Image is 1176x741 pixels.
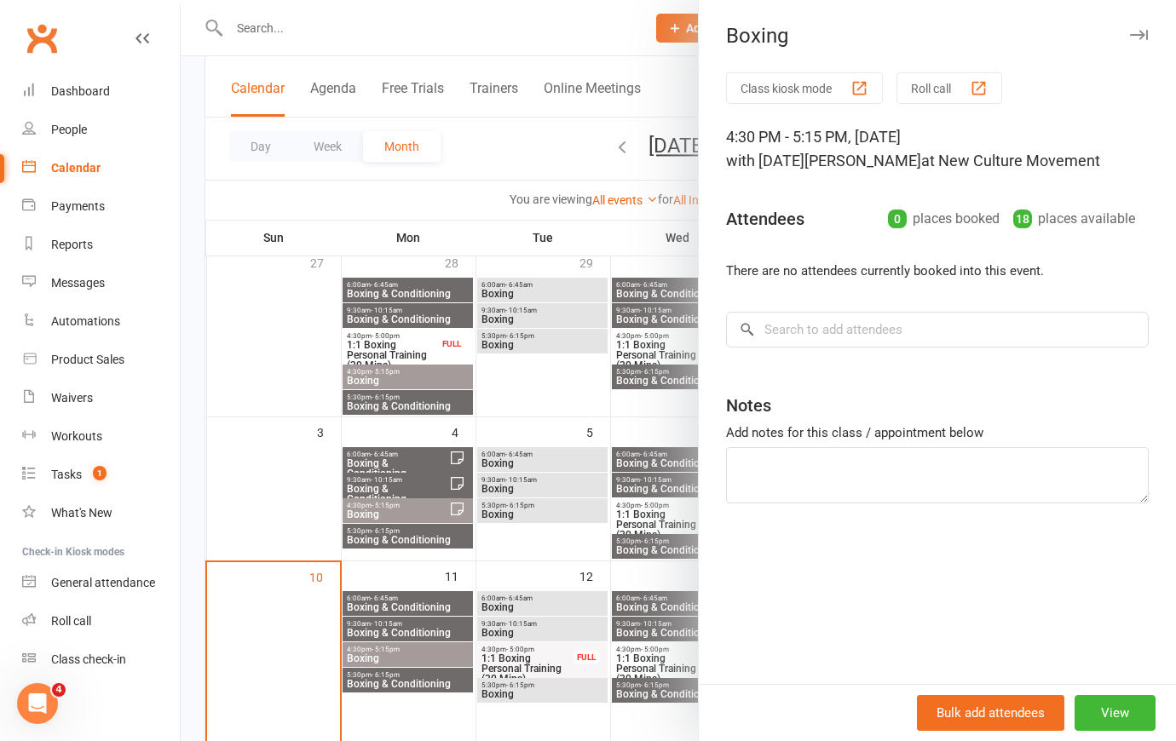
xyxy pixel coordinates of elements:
[22,341,180,379] a: Product Sales
[22,456,180,494] a: Tasks 1
[22,72,180,111] a: Dashboard
[726,261,1149,281] li: There are no attendees currently booked into this event.
[93,466,107,480] span: 1
[1013,210,1032,228] div: 18
[699,24,1176,48] div: Boxing
[22,640,180,679] a: Class kiosk mode
[22,149,180,187] a: Calendar
[51,353,124,366] div: Product Sales
[22,564,180,602] a: General attendance kiosk mode
[22,226,180,264] a: Reports
[22,602,180,640] a: Roll call
[726,422,1149,443] div: Add notes for this class / appointment below
[17,683,58,724] iframe: Intercom live chat
[51,314,120,328] div: Automations
[51,614,91,628] div: Roll call
[51,161,101,175] div: Calendar
[51,199,105,213] div: Payments
[51,652,126,666] div: Class check-in
[51,468,82,481] div: Tasks
[896,72,1002,104] button: Roll call
[22,302,180,341] a: Automations
[22,264,180,302] a: Messages
[22,494,180,532] a: What's New
[51,506,112,520] div: What's New
[51,84,110,98] div: Dashboard
[51,429,102,443] div: Workouts
[726,207,804,231] div: Attendees
[726,125,1149,173] div: 4:30 PM - 5:15 PM, [DATE]
[22,379,180,417] a: Waivers
[52,683,66,697] span: 4
[726,152,921,169] span: with [DATE][PERSON_NAME]
[22,187,180,226] a: Payments
[726,312,1149,348] input: Search to add attendees
[1013,207,1135,231] div: places available
[20,17,63,60] a: Clubworx
[22,111,180,149] a: People
[51,238,93,251] div: Reports
[888,210,907,228] div: 0
[921,152,1100,169] span: at New Culture Movement
[888,207,1000,231] div: places booked
[22,417,180,456] a: Workouts
[1075,695,1156,731] button: View
[51,276,105,290] div: Messages
[51,576,155,589] div: General attendance
[51,123,87,136] div: People
[726,72,883,104] button: Class kiosk mode
[726,393,771,417] div: Notes
[51,391,93,405] div: Waivers
[917,695,1064,731] button: Bulk add attendees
